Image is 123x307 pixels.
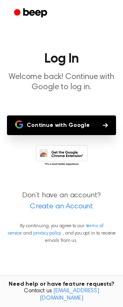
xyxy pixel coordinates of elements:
a: Beep [8,5,55,21]
button: Continue with Google [7,115,116,135]
a: Create an Account [8,201,115,212]
span: Contact us [5,288,118,302]
h1: Log In [7,52,116,65]
p: Don’t have an account? [7,190,116,212]
p: By continuing, you agree to our and , and you opt in to receive emails from us. [7,222,116,244]
a: privacy policy [33,231,61,236]
p: Welcome back! Continue with Google to log in. [7,72,116,93]
a: [EMAIL_ADDRESS][DOMAIN_NAME] [40,288,99,301]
